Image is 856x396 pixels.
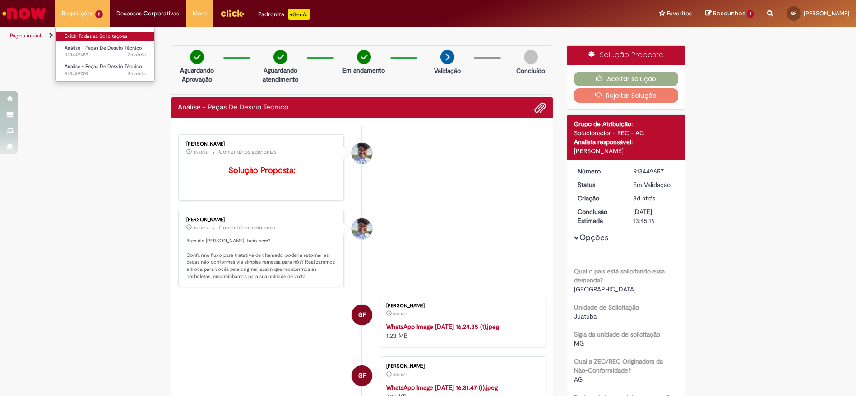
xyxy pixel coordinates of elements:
[352,365,372,386] div: Gustavo Henrique da Silva Ferreira
[434,66,461,75] p: Validação
[187,217,337,223] div: [PERSON_NAME]
[178,104,289,112] h2: Análise - Peças De Desvio Técnico Histórico de tíquete
[571,207,626,225] dt: Conclusão Estimada
[571,194,626,203] dt: Criação
[393,311,407,317] time: 26/08/2025 16:44:23
[440,50,454,64] img: arrow-next.png
[65,70,146,77] span: R13449009
[713,9,745,18] span: Rascunhos
[65,63,142,70] span: Análise - Peças De Desvio Técnico
[194,225,208,231] time: 29/08/2025 08:42:32
[273,50,287,64] img: check-circle-green.png
[65,51,146,59] span: R13449657
[357,50,371,64] img: check-circle-green.png
[386,322,537,340] div: 1.23 MB
[571,180,626,189] dt: Status
[220,6,245,20] img: click_logo_yellow_360x200.png
[574,303,639,311] b: Unidade de Solicitação
[128,51,146,58] span: 3d atrás
[358,365,366,387] span: GF
[95,10,103,18] span: 2
[342,66,385,75] p: Em andamento
[288,9,310,20] p: +GenAi
[574,88,678,103] button: Rejeitar Solução
[219,224,277,232] small: Comentários adicionais
[667,9,692,18] span: Favoritos
[705,9,754,18] a: Rascunhos
[574,128,678,137] div: Solucionador - REC - AG
[633,167,675,176] div: R13449657
[574,267,665,284] b: Qual o país está solicitando essa demanda?
[574,72,678,86] button: Aceitar solução
[516,66,545,75] p: Concluído
[352,305,372,325] div: Gustavo Henrique da Silva Ferreira
[187,237,337,280] p: Bom dia [PERSON_NAME], tudo bem? Conforme fluxo para tratativa de chamado, poderia retornar as pe...
[128,70,146,77] span: 3d atrás
[567,46,685,65] div: Solução Proposta
[194,150,208,155] time: 29/08/2025 08:42:40
[258,9,310,20] div: Padroniza
[393,311,407,317] span: 3d atrás
[386,364,537,369] div: [PERSON_NAME]
[10,32,41,39] a: Página inicial
[194,225,208,231] span: 3h atrás
[393,372,407,378] time: 26/08/2025 16:44:22
[56,62,155,78] a: Aberto R13449009 : Análise - Peças De Desvio Técnico
[386,303,537,309] div: [PERSON_NAME]
[62,9,93,18] span: Requisições
[747,10,754,18] span: 1
[128,51,146,58] time: 26/08/2025 16:45:14
[574,339,584,347] span: MG
[65,45,142,51] span: Análise - Peças De Desvio Técnico
[571,167,626,176] dt: Número
[633,194,655,202] time: 26/08/2025 16:45:13
[187,141,337,147] div: [PERSON_NAME]
[175,66,219,84] p: Aguardando Aprovação
[791,10,796,16] span: GF
[56,43,155,60] a: Aberto R13449657 : Análise - Peças De Desvio Técnico
[574,375,583,383] span: AG
[633,180,675,189] div: Em Validação
[633,207,675,225] div: [DATE] 13:45:16
[534,102,546,114] button: Adicionar anexos
[393,372,407,378] span: 3d atrás
[524,50,538,64] img: img-circle-grey.png
[352,143,372,164] div: Willary De Almeida Da Silva
[633,194,675,203] div: 26/08/2025 16:45:13
[352,218,372,239] div: Willary De Almeida Da Silva
[193,9,207,18] span: More
[1,5,47,23] img: ServiceNow
[128,70,146,77] time: 26/08/2025 15:18:16
[259,66,302,84] p: Aguardando atendimento
[574,119,678,128] div: Grupo de Atribuição:
[219,148,277,156] small: Comentários adicionais
[228,165,295,176] b: Solução Proposta:
[804,9,849,17] span: [PERSON_NAME]
[7,27,564,44] ul: Trilhas de página
[574,137,678,146] div: Analista responsável:
[55,27,155,82] ul: Requisições
[358,304,366,326] span: GF
[574,330,660,338] b: Sigla da unidade de solicitação
[190,50,204,64] img: check-circle-green.png
[386,383,498,391] a: WhatsApp Image [DATE] 16.31.47 (1).jpeg
[574,146,678,155] div: [PERSON_NAME]
[194,150,208,155] span: 3h atrás
[633,194,655,202] span: 3d atrás
[386,323,499,331] a: WhatsApp Image [DATE] 16.24.35 (1).jpeg
[574,285,636,293] span: [GEOGRAPHIC_DATA]
[116,9,179,18] span: Despesas Corporativas
[574,312,597,320] span: Juatuba
[574,357,663,374] b: Qual a ZEC/REC Originadora da Não-Conformidade?
[56,32,155,41] a: Exibir Todas as Solicitações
